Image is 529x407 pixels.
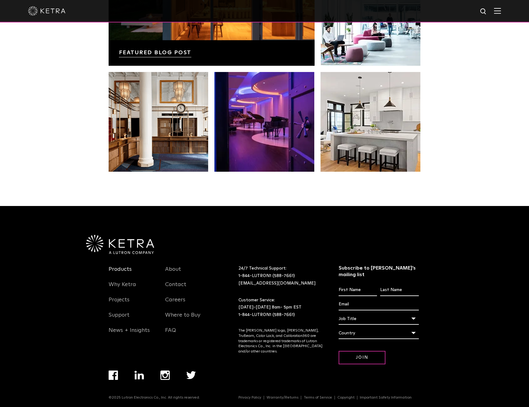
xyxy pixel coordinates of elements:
[109,296,130,311] a: Projects
[339,313,419,325] div: Job Title
[109,312,130,326] a: Support
[28,6,66,16] img: ketra-logo-2019-white
[339,327,419,339] div: Country
[160,371,170,380] img: instagram
[86,235,154,254] img: Ketra-aLutronCo_White_RGB
[357,396,414,400] a: Important Safety Information
[165,266,181,280] a: About
[109,265,156,341] div: Navigation Menu
[238,395,420,400] div: Navigation Menu
[264,396,301,400] a: Warranty/Returns
[165,296,185,311] a: Careers
[165,281,186,295] a: Contact
[109,395,200,400] p: ©2025 Lutron Electronics Co., Inc. All rights reserved.
[109,371,118,380] img: facebook
[494,8,501,14] img: Hamburger%20Nav.svg
[238,274,295,278] a: 1-844-LUTRON1 (588-7661)
[165,327,176,341] a: FAQ
[380,284,419,296] input: Last Name
[238,297,323,319] p: Customer Service: [DATE]-[DATE] 8am- 5pm EST
[238,281,316,285] a: [EMAIL_ADDRESS][DOMAIN_NAME]
[339,265,419,278] h3: Subscribe to [PERSON_NAME]’s mailing list
[335,396,357,400] a: Copyright
[480,8,487,16] img: search icon
[236,396,264,400] a: Privacy Policy
[109,371,213,395] div: Navigation Menu
[186,371,196,379] img: twitter
[238,328,323,354] p: The [PERSON_NAME] logo, [PERSON_NAME], TruBeam, Color Lock, and Calibration360 are trademarks or ...
[165,312,200,326] a: Where to Buy
[109,327,150,341] a: News + Insights
[165,265,213,341] div: Navigation Menu
[339,299,419,310] input: Email
[238,265,323,287] p: 24/7 Technical Support:
[109,266,132,280] a: Products
[339,351,385,364] input: Join
[339,284,377,296] input: First Name
[238,313,295,317] a: 1-844-LUTRON1 (588-7661)
[135,371,144,380] img: linkedin
[109,281,136,295] a: Why Ketra
[301,396,335,400] a: Terms of Service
